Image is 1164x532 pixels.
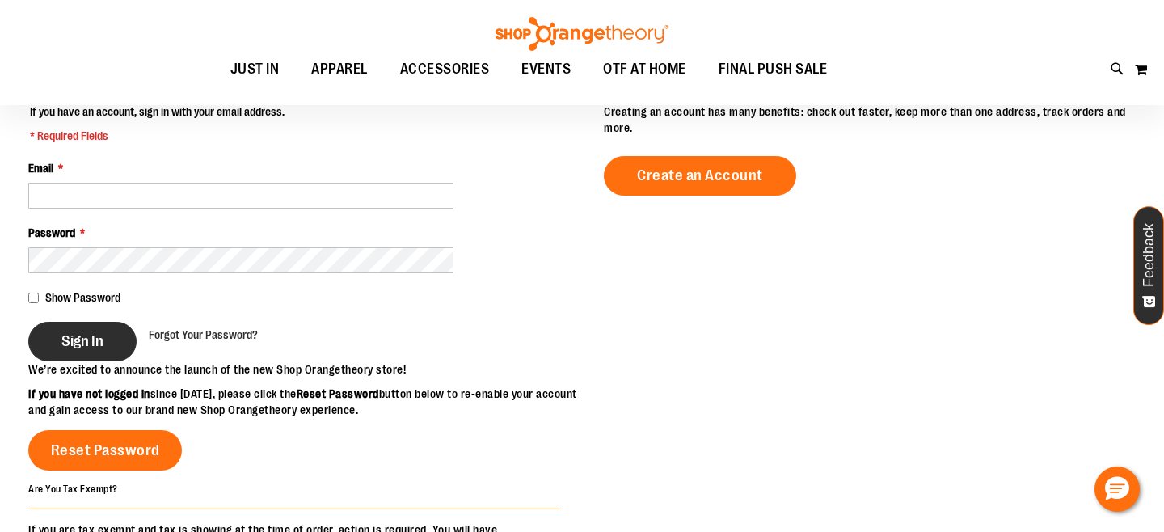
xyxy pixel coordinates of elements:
[384,51,506,88] a: ACCESSORIES
[28,322,137,361] button: Sign In
[311,51,368,87] span: APPAREL
[1094,467,1140,512] button: Hello, have a question? Let’s chat.
[28,361,582,378] p: We’re excited to announce the launch of the new Shop Orangetheory store!
[1133,206,1164,325] button: Feedback - Show survey
[719,51,828,87] span: FINAL PUSH SALE
[45,291,120,304] span: Show Password
[603,51,686,87] span: OTF AT HOME
[51,441,160,459] span: Reset Password
[297,387,379,400] strong: Reset Password
[30,128,285,144] span: * Required Fields
[28,483,118,495] strong: Are You Tax Exempt?
[637,167,763,184] span: Create an Account
[61,332,103,350] span: Sign In
[28,226,75,239] span: Password
[28,103,286,144] legend: If you have an account, sign in with your email address.
[493,17,671,51] img: Shop Orangetheory
[505,51,587,88] a: EVENTS
[521,51,571,87] span: EVENTS
[230,51,280,87] span: JUST IN
[149,328,258,341] span: Forgot Your Password?
[149,327,258,343] a: Forgot Your Password?
[702,51,844,88] a: FINAL PUSH SALE
[295,51,384,88] a: APPAREL
[604,103,1136,136] p: Creating an account has many benefits: check out faster, keep more than one address, track orders...
[28,162,53,175] span: Email
[28,386,582,418] p: since [DATE], please click the button below to re-enable your account and gain access to our bran...
[214,51,296,88] a: JUST IN
[28,430,182,471] a: Reset Password
[1141,223,1157,287] span: Feedback
[587,51,702,88] a: OTF AT HOME
[400,51,490,87] span: ACCESSORIES
[28,387,150,400] strong: If you have not logged in
[604,156,796,196] a: Create an Account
